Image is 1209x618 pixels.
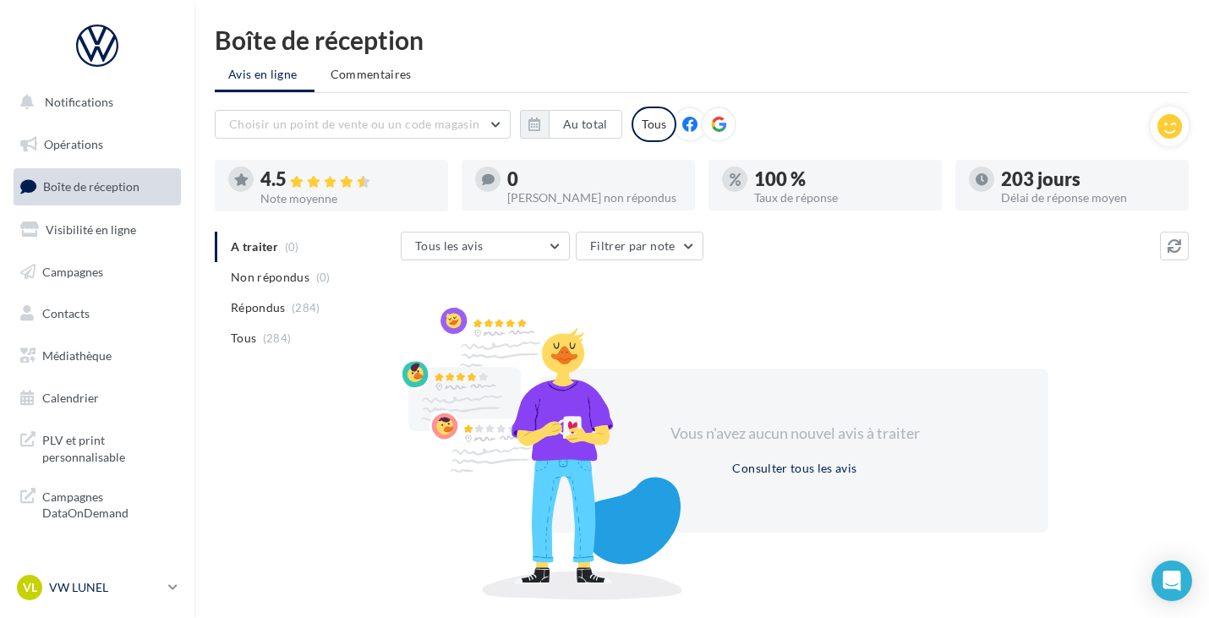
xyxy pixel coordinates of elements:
div: Open Intercom Messenger [1152,561,1192,601]
div: 100 % [754,170,928,189]
span: Campagnes DataOnDemand [42,485,174,522]
span: (0) [316,271,331,284]
a: Opérations [10,127,184,162]
div: Taux de réponse [754,192,928,204]
div: [PERSON_NAME] non répondus [507,192,681,204]
a: Médiathèque [10,338,184,374]
span: Commentaires [331,66,412,83]
span: Visibilité en ligne [46,222,136,237]
div: Tous [632,107,676,142]
div: Délai de réponse moyen [1001,192,1175,204]
a: Contacts [10,296,184,331]
span: PLV et print personnalisable [42,429,174,465]
span: Calendrier [42,391,99,405]
button: Tous les avis [401,232,570,260]
span: Notifications [45,95,113,109]
div: 203 jours [1001,170,1175,189]
span: (284) [292,301,320,314]
button: Au total [549,110,622,139]
span: Médiathèque [42,348,112,363]
div: 4.5 [260,170,435,189]
a: PLV et print personnalisable [10,422,184,472]
div: Note moyenne [260,193,435,205]
button: Notifications [10,85,178,120]
button: Filtrer par note [576,232,703,260]
span: Tous [231,330,256,347]
a: VL VW LUNEL [14,572,181,604]
span: Campagnes [42,264,103,278]
div: Vous n'avez aucun nouvel avis à traiter [649,423,940,445]
a: Campagnes DataOnDemand [10,479,184,528]
span: Opérations [44,137,103,151]
a: Calendrier [10,380,184,416]
button: Au total [520,110,622,139]
button: Choisir un point de vente ou un code magasin [215,110,511,139]
span: (284) [263,331,292,345]
div: 0 [507,170,681,189]
span: VL [23,579,37,596]
a: Campagnes [10,254,184,290]
a: Boîte de réception [10,168,184,205]
button: Consulter tous les avis [725,458,863,479]
span: Contacts [42,306,90,320]
p: VW LUNEL [49,579,161,596]
span: Répondus [231,299,286,316]
span: Non répondus [231,269,309,286]
div: Boîte de réception [215,27,1189,52]
a: Visibilité en ligne [10,212,184,248]
span: Choisir un point de vente ou un code magasin [229,117,479,131]
span: Boîte de réception [43,179,139,194]
span: Tous les avis [415,238,484,253]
